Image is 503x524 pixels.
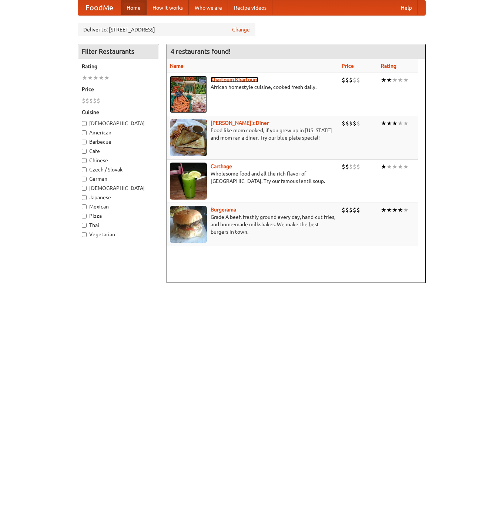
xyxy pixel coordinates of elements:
a: Khartoum Khartoum [211,77,258,83]
p: Wholesome food and all the rich flavor of [GEOGRAPHIC_DATA]. Try our famous lentil soup. [170,170,336,185]
input: Barbecue [82,140,87,144]
li: ★ [392,163,398,171]
li: ★ [386,76,392,84]
li: ★ [403,206,409,214]
li: ★ [392,206,398,214]
li: ★ [398,76,403,84]
li: ★ [98,74,104,82]
a: [PERSON_NAME]'s Diner [211,120,269,126]
label: Mexican [82,203,155,210]
li: ★ [82,74,87,82]
li: $ [349,206,353,214]
li: $ [353,76,356,84]
a: Who we are [189,0,228,15]
li: ★ [403,76,409,84]
p: Grade A beef, freshly ground every day, hand-cut fries, and home-made milkshakes. We make the bes... [170,213,336,236]
li: ★ [403,163,409,171]
img: burgerama.jpg [170,206,207,243]
li: $ [85,97,89,105]
li: ★ [381,163,386,171]
li: $ [349,163,353,171]
a: Burgerama [211,207,236,213]
li: $ [356,119,360,127]
li: $ [342,163,345,171]
li: $ [93,97,97,105]
input: Cafe [82,149,87,154]
li: $ [345,76,349,84]
li: ★ [398,163,403,171]
h5: Cuisine [82,109,155,116]
li: $ [82,97,85,105]
h4: Filter Restaurants [78,44,159,59]
img: khartoum.jpg [170,76,207,113]
li: ★ [386,119,392,127]
li: ★ [398,119,403,127]
label: Vegetarian [82,231,155,238]
h5: Price [82,86,155,93]
li: ★ [392,76,398,84]
li: $ [345,119,349,127]
a: Carthage [211,163,232,169]
ng-pluralize: 4 restaurants found! [171,48,231,55]
li: ★ [398,206,403,214]
li: $ [353,206,356,214]
label: German [82,175,155,183]
label: American [82,129,155,136]
li: $ [356,206,360,214]
li: $ [342,119,345,127]
li: $ [353,163,356,171]
li: ★ [104,74,110,82]
li: ★ [403,119,409,127]
li: $ [89,97,93,105]
input: Vegetarian [82,232,87,237]
label: Japanese [82,194,155,201]
h5: Rating [82,63,155,70]
label: Cafe [82,147,155,155]
label: Barbecue [82,138,155,146]
li: ★ [386,206,392,214]
li: $ [349,76,353,84]
p: African homestyle cuisine, cooked fresh daily. [170,83,336,91]
a: Rating [381,63,396,69]
li: $ [342,206,345,214]
a: Price [342,63,354,69]
p: Food like mom cooked, if you grew up in [US_STATE] and mom ran a diner. Try our blue plate special! [170,127,336,141]
li: $ [345,163,349,171]
li: $ [356,163,360,171]
a: Recipe videos [228,0,272,15]
li: ★ [87,74,93,82]
input: German [82,177,87,181]
img: carthage.jpg [170,163,207,200]
input: Czech / Slovak [82,167,87,172]
input: American [82,130,87,135]
li: ★ [386,163,392,171]
input: Japanese [82,195,87,200]
li: $ [353,119,356,127]
img: sallys.jpg [170,119,207,156]
input: Chinese [82,158,87,163]
input: Mexican [82,204,87,209]
li: ★ [381,76,386,84]
a: FoodMe [78,0,121,15]
a: Change [232,26,250,33]
li: $ [97,97,100,105]
input: Pizza [82,214,87,218]
input: [DEMOGRAPHIC_DATA] [82,121,87,126]
label: [DEMOGRAPHIC_DATA] [82,120,155,127]
li: ★ [93,74,98,82]
li: $ [356,76,360,84]
label: Czech / Slovak [82,166,155,173]
label: [DEMOGRAPHIC_DATA] [82,184,155,192]
a: How it works [147,0,189,15]
label: Chinese [82,157,155,164]
div: Deliver to: [STREET_ADDRESS] [78,23,255,36]
a: Help [395,0,418,15]
li: ★ [381,206,386,214]
label: Thai [82,221,155,229]
li: $ [342,76,345,84]
li: ★ [392,119,398,127]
